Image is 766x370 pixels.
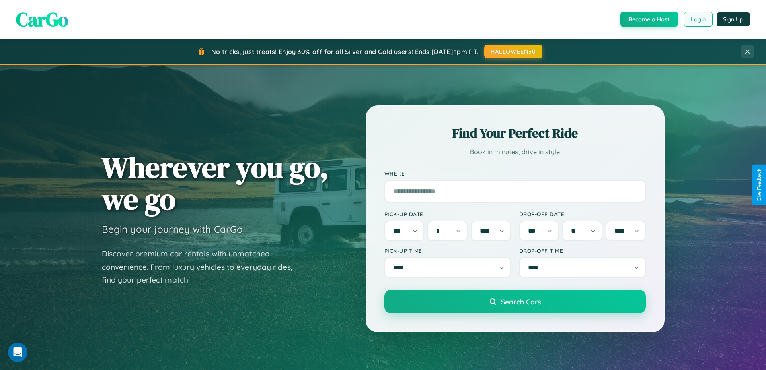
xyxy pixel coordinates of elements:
[102,223,243,235] h3: Begin your journey with CarGo
[717,12,750,26] button: Sign Up
[16,6,68,33] span: CarGo
[384,124,646,142] h2: Find Your Perfect Ride
[756,169,762,201] div: Give Feedback
[211,48,478,56] span: No tricks, just treats! Enjoy 30% off for all Silver and Gold users! Ends [DATE] 1pm PT.
[102,247,303,287] p: Discover premium car rentals with unmatched convenience. From luxury vehicles to everyday rides, ...
[519,247,646,254] label: Drop-off Time
[519,211,646,217] label: Drop-off Date
[102,151,329,215] h1: Wherever you go, we go
[484,45,542,58] button: HALLOWEEN30
[384,247,511,254] label: Pick-up Time
[384,211,511,217] label: Pick-up Date
[384,170,646,177] label: Where
[620,12,678,27] button: Become a Host
[384,290,646,313] button: Search Cars
[684,12,713,27] button: Login
[501,297,541,306] span: Search Cars
[384,146,646,158] p: Book in minutes, drive in style
[8,343,27,362] iframe: Intercom live chat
